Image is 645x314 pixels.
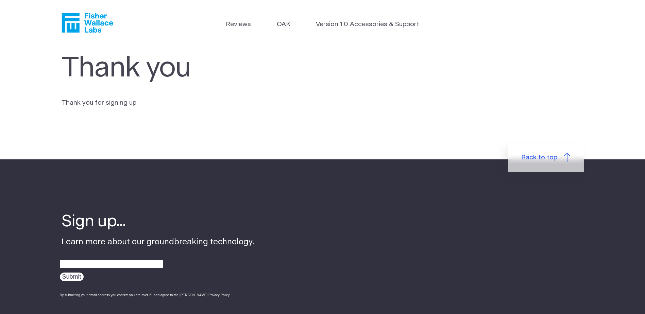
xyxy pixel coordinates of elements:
a: Version 1.0 Accessories & Support [316,20,419,30]
span: Back to top [521,153,557,163]
h1: Thank you [62,52,355,85]
a: OAK [277,20,290,30]
div: By submitting your email address you confirm you are over 21 and agree to the [PERSON_NAME] Priva... [60,293,254,298]
div: Learn more about our groundbreaking technology. [62,211,254,304]
h4: Sign up... [62,211,254,233]
a: Back to top [508,143,584,172]
a: Fisher Wallace [62,13,113,33]
input: Submit [60,273,84,281]
span: Thank you for signing up. [62,100,138,106]
a: Reviews [226,20,251,30]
